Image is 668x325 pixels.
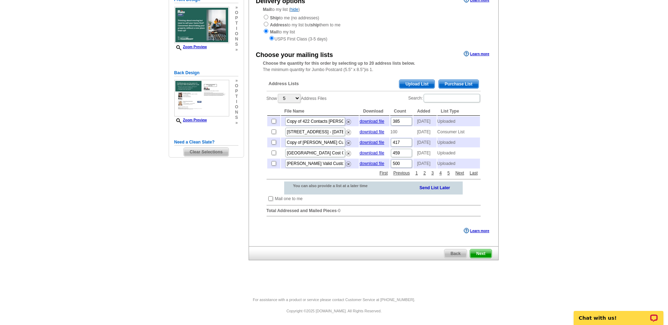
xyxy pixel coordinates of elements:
[249,6,498,42] div: to my list ( )
[174,7,229,43] img: small-thumb.jpg
[444,249,467,258] span: Back
[263,61,415,66] strong: Choose the quantity for this order by selecting up to 20 address lists below.
[392,170,412,176] a: Previous
[360,151,384,155] a: download file
[235,42,238,47] span: s
[470,249,491,258] span: Next
[235,78,238,83] span: »
[235,26,238,31] span: i
[249,60,498,73] div: The minimum quantity for Jumbo Postcard (5.5" x 8.5")is 1.
[360,129,384,134] a: download file
[424,94,480,102] input: Search:
[464,51,489,57] a: Learn more
[445,170,451,176] a: 5
[263,14,484,42] div: to me (no addresses) to my list but them to me to my list
[413,148,436,158] td: [DATE]
[291,7,299,12] a: hide
[270,15,279,20] strong: Ship
[346,160,351,165] a: Remove this list
[390,107,413,116] th: Count
[437,107,480,116] th: List Type
[235,99,238,104] span: i
[235,89,238,94] span: p
[413,116,436,126] td: [DATE]
[235,37,238,42] span: n
[437,138,480,147] td: Uploaded
[346,149,351,154] a: Remove this list
[174,139,238,146] h5: Need a Clean Slate?
[437,148,480,158] td: Uploaded
[174,45,207,49] a: Zoom Preview
[235,94,238,99] span: t
[346,140,351,146] img: delete.png
[235,47,238,52] span: »
[437,159,480,168] td: Uploaded
[263,74,484,222] div: -
[444,249,467,258] a: Back
[284,181,386,190] div: You can also provide a list at a later time
[413,127,436,137] td: [DATE]
[419,184,450,191] a: Send List Later
[413,138,436,147] td: [DATE]
[281,107,359,116] th: File Name
[378,170,389,176] a: First
[338,208,341,213] span: 0
[437,116,480,126] td: Uploaded
[256,50,333,60] div: Choose your mailing lists
[360,161,384,166] a: download file
[360,107,389,116] th: Download
[346,119,351,125] img: delete.png
[346,130,351,135] img: delete.png
[430,170,436,176] a: 3
[439,80,479,88] span: Purchase List
[346,139,351,144] a: Remove this list
[174,118,207,122] a: Zoom Preview
[390,127,413,137] td: 100
[235,115,238,120] span: s
[346,151,351,156] img: delete.png
[408,93,480,103] label: Search:
[235,5,238,10] span: »
[184,148,229,156] span: Clear Selections
[311,23,319,27] strong: ship
[454,170,466,176] a: Next
[235,15,238,21] span: p
[438,170,444,176] a: 4
[399,80,434,88] span: Upload List
[278,94,300,103] select: ShowAddress Files
[413,159,436,168] td: [DATE]
[235,120,238,126] span: »
[235,21,238,26] span: t
[346,161,351,167] img: delete.png
[275,195,303,202] td: Mail one to me
[267,208,337,213] strong: Total Addressed and Mailed Pieces
[235,110,238,115] span: n
[346,128,351,133] a: Remove this list
[468,170,480,176] a: Last
[270,30,278,34] strong: Mail
[235,104,238,110] span: o
[422,170,427,176] a: 2
[174,70,238,76] h5: Back Design
[235,10,238,15] span: o
[235,83,238,89] span: o
[269,81,299,87] span: Address Lists
[414,170,420,176] a: 1
[437,127,480,137] td: Consumer List
[360,140,384,145] a: download file
[346,118,351,123] a: Remove this list
[464,228,489,234] a: Learn more
[569,303,668,325] iframe: LiveChat chat widget
[263,7,271,12] strong: Mail
[360,119,384,124] a: download file
[235,31,238,37] span: o
[174,80,229,116] img: small-thumb.jpg
[270,23,287,27] strong: Address
[263,35,484,42] div: USPS First Class (3-5 days)
[267,93,327,103] label: Show Address Files
[413,107,436,116] th: Added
